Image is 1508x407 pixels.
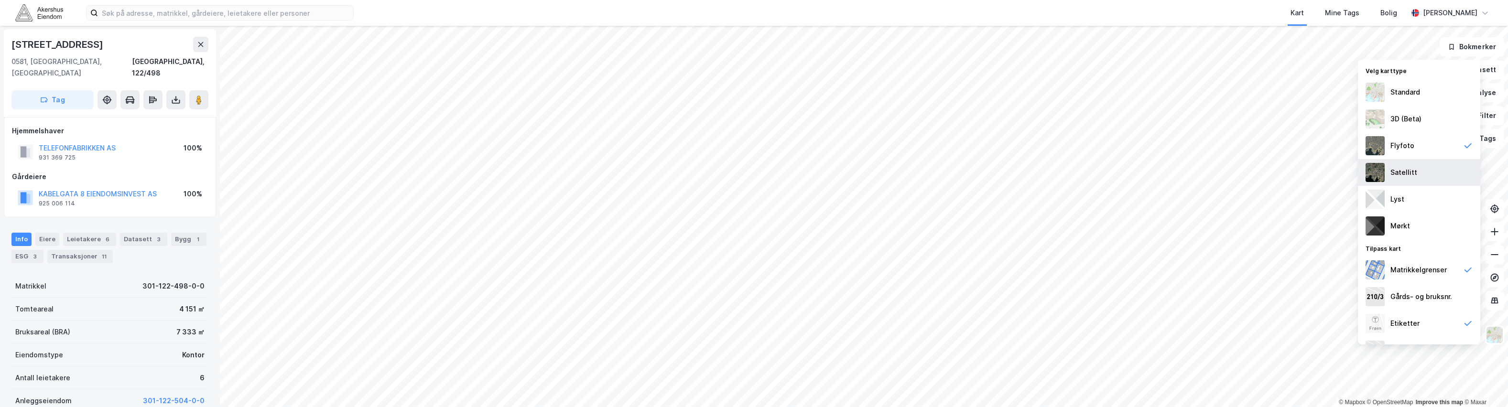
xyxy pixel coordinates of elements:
[1291,7,1304,19] div: Kart
[15,280,46,292] div: Matrikkel
[1325,7,1359,19] div: Mine Tags
[1440,37,1504,56] button: Bokmerker
[1380,7,1397,19] div: Bolig
[184,142,202,154] div: 100%
[1390,193,1404,205] div: Lyst
[1366,190,1385,209] img: luj3wr1y2y3+OchiMxRmMxRlscgabnMEmZ7DJGWxyBpucwSZnsMkZbHIGm5zBJmewyRlscgabnMEmZ7DJGWxyBpucwSZnsMkZ...
[1390,291,1452,302] div: Gårds- og bruksnr.
[12,125,208,137] div: Hjemmelshaver
[1458,106,1504,125] button: Filter
[39,154,76,161] div: 931 369 725
[1366,109,1385,129] img: Z
[1423,7,1477,19] div: [PERSON_NAME]
[103,235,112,244] div: 6
[1366,216,1385,236] img: nCdM7BzjoCAAAAAElFTkSuQmCC
[98,6,353,20] input: Søk på adresse, matrikkel, gårdeiere, leietakere eller personer
[15,326,70,338] div: Bruksareal (BRA)
[15,349,63,361] div: Eiendomstype
[12,171,208,182] div: Gårdeiere
[1366,83,1385,102] img: Z
[1390,86,1420,98] div: Standard
[1339,399,1365,406] a: Mapbox
[99,252,109,261] div: 11
[171,233,206,246] div: Bygg
[1390,167,1417,178] div: Satellitt
[1366,260,1385,279] img: cadastreBorders.cfe08de4b5ddd52a10de.jpeg
[1390,318,1420,329] div: Etiketter
[11,90,94,109] button: Tag
[1358,62,1480,79] div: Velg karttype
[143,395,205,407] button: 301-122-504-0-0
[1390,140,1414,151] div: Flyfoto
[11,56,132,79] div: 0581, [GEOGRAPHIC_DATA], [GEOGRAPHIC_DATA]
[63,233,116,246] div: Leietakere
[1366,136,1385,155] img: Z
[132,56,208,79] div: [GEOGRAPHIC_DATA], 122/498
[47,250,113,263] div: Transaksjoner
[15,4,63,21] img: akershus-eiendom-logo.9091f326c980b4bce74ccdd9f866810c.svg
[11,37,105,52] div: [STREET_ADDRESS]
[11,233,32,246] div: Info
[15,372,70,384] div: Antall leietakere
[182,349,205,361] div: Kontor
[1366,314,1385,333] img: Z
[154,235,163,244] div: 3
[1366,341,1385,360] img: majorOwner.b5e170eddb5c04bfeeff.jpeg
[1390,113,1421,125] div: 3D (Beta)
[15,395,72,407] div: Anleggseiendom
[120,233,167,246] div: Datasett
[35,233,59,246] div: Eiere
[1390,264,1447,276] div: Matrikkelgrenser
[200,372,205,384] div: 6
[1416,399,1463,406] a: Improve this map
[30,252,40,261] div: 3
[15,303,54,315] div: Tomteareal
[193,235,203,244] div: 1
[1390,220,1410,232] div: Mørkt
[1460,361,1508,407] div: Kontrollprogram for chat
[142,280,205,292] div: 301-122-498-0-0
[1358,239,1480,257] div: Tilpass kart
[1367,399,1413,406] a: OpenStreetMap
[1390,344,1425,356] div: Hovedeier
[39,200,75,207] div: 925 006 114
[1366,287,1385,306] img: cadastreKeys.547ab17ec502f5a4ef2b.jpeg
[1486,326,1504,344] img: Z
[184,188,202,200] div: 100%
[1366,163,1385,182] img: 9k=
[1460,361,1508,407] iframe: Chat Widget
[11,250,43,263] div: ESG
[176,326,205,338] div: 7 333 ㎡
[1460,129,1504,148] button: Tags
[179,303,205,315] div: 4 151 ㎡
